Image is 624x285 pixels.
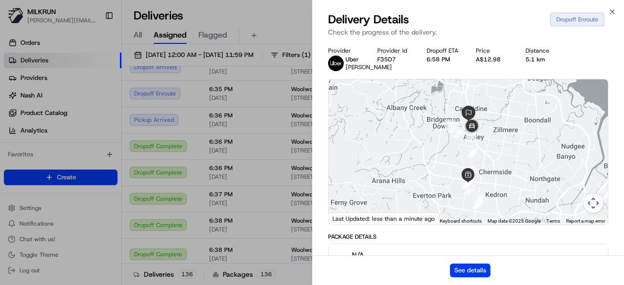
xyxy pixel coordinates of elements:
[328,12,409,27] span: Delivery Details
[328,27,608,37] p: Check the progress of the delivery.
[445,119,455,130] div: 12
[462,177,473,188] div: 7
[466,131,476,142] div: 11
[476,47,509,55] div: Price
[440,218,482,225] button: Keyboard shortcuts
[474,193,485,204] div: 3
[487,218,541,224] span: Map data ©2025 Google
[546,218,560,224] a: Terms
[448,122,459,133] div: 13
[526,56,559,63] div: 5.1 km
[526,47,559,55] div: Distance
[464,185,474,195] div: 4
[328,56,344,71] img: uber-new-logo.jpeg
[566,218,605,224] a: Report a map error
[377,56,396,63] button: F35D7
[467,147,477,158] div: 10
[346,56,359,63] span: Uber
[346,63,392,71] span: [PERSON_NAME]
[472,198,483,209] div: 2
[329,244,608,275] button: N/A
[328,233,608,241] div: Package Details
[331,212,363,225] a: Open this area in Google Maps (opens a new window)
[352,250,380,260] span: N/A
[584,193,603,213] button: Map camera controls
[476,56,509,63] div: A$12.98
[453,127,464,137] div: 14
[427,56,460,63] div: 6:58 PM
[328,47,362,55] div: Provider
[329,212,439,225] div: Last Updated: less than a minute ago
[331,212,363,225] img: Google
[377,47,411,55] div: Provider Id
[427,47,460,55] div: Dropoff ETA
[464,166,474,177] div: 9
[450,264,490,277] button: See details
[462,178,472,189] div: 5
